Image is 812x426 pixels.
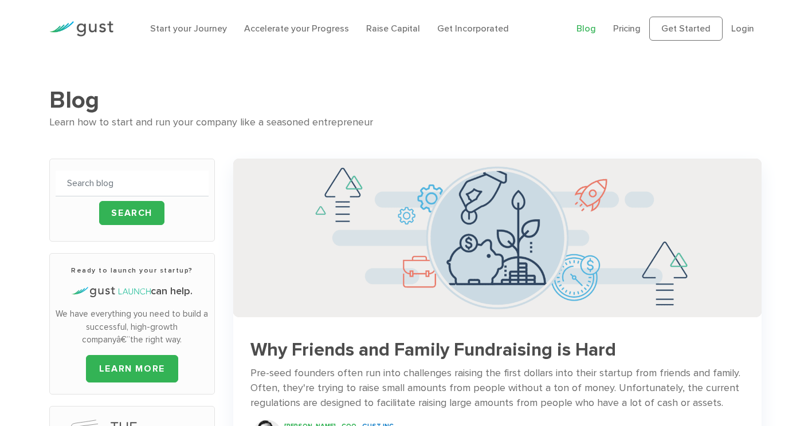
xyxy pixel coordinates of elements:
a: Get Incorporated [437,23,509,34]
h4: can help. [56,284,209,299]
div: Pre-seed founders often run into challenges raising the first dollars into their startup from fri... [250,366,744,411]
img: Successful Startup Founders Invest In Their Own Ventures 0742d64fd6a698c3cfa409e71c3cc4e5620a7e72... [233,159,762,317]
a: Blog [576,23,596,34]
input: Search blog [56,171,209,196]
a: Accelerate your Progress [244,23,349,34]
a: Start your Journey [150,23,227,34]
p: We have everything you need to build a successful, high-growth companyâ€”the right way. [56,307,209,346]
h3: Ready to launch your startup? [56,265,209,275]
a: Pricing [613,23,641,34]
img: Gust Logo [49,21,113,37]
h1: Blog [49,86,763,115]
a: LEARN MORE [86,355,178,382]
a: Get Started [649,17,723,41]
h3: Why Friends and Family Fundraising is Hard [250,340,744,360]
input: Search [99,201,164,225]
a: Login [731,23,754,34]
div: Learn how to start and run your company like a seasoned entrepreneur [49,115,763,131]
a: Raise Capital [366,23,420,34]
